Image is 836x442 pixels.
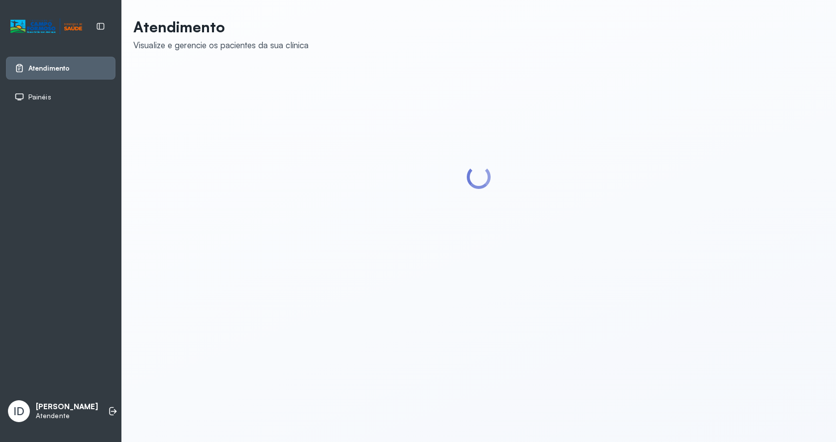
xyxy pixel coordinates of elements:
[133,18,309,36] p: Atendimento
[14,63,107,73] a: Atendimento
[36,402,98,412] p: [PERSON_NAME]
[28,93,51,101] span: Painéis
[10,18,82,35] img: Logotipo do estabelecimento
[133,40,309,50] div: Visualize e gerencie os pacientes da sua clínica
[36,412,98,420] p: Atendente
[28,64,70,73] span: Atendimento
[13,405,24,418] span: ID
